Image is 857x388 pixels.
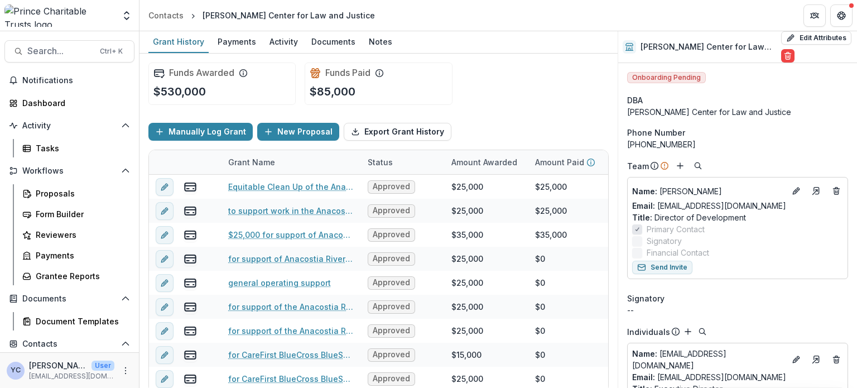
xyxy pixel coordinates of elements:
[265,33,302,50] div: Activity
[169,68,234,78] h2: Funds Awarded
[27,46,93,56] span: Search...
[29,360,87,371] p: [PERSON_NAME]
[98,45,125,58] div: Ctrl + K
[156,274,174,292] button: edit
[144,7,379,23] nav: breadcrumb
[144,7,188,23] a: Contacts
[535,205,567,217] div: $25,000
[257,123,339,141] button: New Proposal
[11,367,21,374] div: Yena Choi
[781,49,795,63] button: Delete
[528,150,612,174] div: Amount Paid
[632,349,657,358] span: Name :
[222,150,361,174] div: Grant Name
[307,31,360,53] a: Documents
[156,202,174,220] button: edit
[325,68,370,78] h2: Funds Paid
[627,293,665,304] span: Signatory
[632,186,657,196] span: Name :
[184,348,197,362] button: view-payments
[22,121,117,131] span: Activity
[361,156,399,168] div: Status
[535,325,545,337] div: $0
[156,346,174,364] button: edit
[22,97,126,109] div: Dashboard
[4,4,114,27] img: Prince Charitable Trusts logo
[156,178,174,196] button: edit
[535,373,545,385] div: $0
[535,229,567,241] div: $35,000
[632,371,786,383] a: Email: [EMAIL_ADDRESS][DOMAIN_NAME]
[203,9,375,21] div: [PERSON_NAME] Center for Law and Justice
[18,312,134,330] a: Document Templates
[36,188,126,199] div: Proposals
[647,235,682,247] span: Signatory
[451,349,482,361] div: $15,000
[632,261,692,274] button: Send Invite
[445,150,528,174] div: Amount Awarded
[789,184,803,198] button: Edit
[18,226,134,244] a: Reviewers
[36,142,126,154] div: Tasks
[627,160,649,172] p: Team
[307,33,360,50] div: Documents
[535,181,567,193] div: $25,000
[632,348,785,371] a: Name: [EMAIL_ADDRESS][DOMAIN_NAME]
[148,31,209,53] a: Grant History
[627,72,706,83] span: Onboarding Pending
[228,373,354,385] a: for CareFirst BlueCross BlueShield Reform
[228,277,331,289] a: general operating support
[632,201,655,210] span: Email:
[184,228,197,242] button: view-payments
[184,300,197,314] button: view-payments
[18,205,134,223] a: Form Builder
[156,370,174,388] button: edit
[4,335,134,353] button: Open Contacts
[228,301,354,313] a: for support of the Anacostia River Sediment Project and engagement with the Anacostia Park and Co...
[373,326,410,336] span: Approved
[265,31,302,53] a: Activity
[364,31,397,53] a: Notes
[22,76,130,85] span: Notifications
[830,353,843,366] button: Deletes
[228,205,354,217] a: to support work in the Anacostia River Corridor
[373,230,410,239] span: Approved
[535,349,545,361] div: $0
[632,213,652,222] span: Title :
[4,290,134,308] button: Open Documents
[681,325,695,338] button: Add
[696,325,709,338] button: Search
[36,250,126,261] div: Payments
[691,159,705,173] button: Search
[535,253,545,265] div: $0
[36,229,126,241] div: Reviewers
[373,374,410,384] span: Approved
[373,254,410,264] span: Approved
[213,33,261,50] div: Payments
[156,226,174,244] button: edit
[18,246,134,265] a: Payments
[627,138,848,150] div: [PHONE_NUMBER]
[22,339,117,349] span: Contacts
[632,185,785,197] a: Name: [PERSON_NAME]
[344,123,451,141] button: Export Grant History
[632,212,843,223] p: Director of Development
[228,253,354,265] a: for support of Anacostia River work
[451,205,483,217] div: $25,000
[119,364,132,377] button: More
[361,150,445,174] div: Status
[632,348,785,371] p: [EMAIL_ADDRESS][DOMAIN_NAME]
[153,83,206,100] p: $530,000
[184,180,197,194] button: view-payments
[228,325,354,337] a: for support of the Anacostia River Sediment Project and engagement with APACC
[213,31,261,53] a: Payments
[4,94,134,112] a: Dashboard
[781,31,851,45] button: Edit Attributes
[22,294,117,304] span: Documents
[148,9,184,21] div: Contacts
[36,208,126,220] div: Form Builder
[641,42,777,52] h2: [PERSON_NAME] Center for Law and Justice
[18,184,134,203] a: Proposals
